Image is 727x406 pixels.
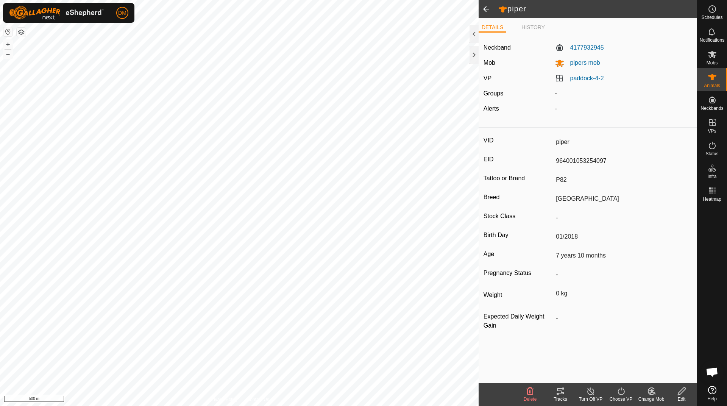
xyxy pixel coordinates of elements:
span: DM [118,9,126,17]
div: Turn Off VP [576,396,606,403]
img: Gallagher Logo [9,6,104,20]
label: Breed [484,192,553,202]
label: Weight [484,287,553,303]
label: Stock Class [484,211,553,221]
label: Groups [484,90,503,97]
div: Choose VP [606,396,636,403]
div: Open chat [701,361,724,383]
div: Tracks [545,396,576,403]
span: Schedules [701,15,722,20]
span: Heatmap [703,197,721,201]
span: pipers mob [564,59,600,66]
span: Mobs [707,61,718,65]
label: Birth Day [484,230,553,240]
div: Edit [666,396,697,403]
label: VP [484,75,491,81]
div: - [552,104,695,113]
label: 4177932945 [555,43,604,52]
div: Change Mob [636,396,666,403]
label: VID [484,136,553,145]
label: Expected Daily Weight Gain [484,312,553,330]
a: Privacy Policy [209,396,238,403]
label: Tattoo or Brand [484,173,553,183]
label: Age [484,249,553,259]
label: Mob [484,59,495,66]
button: – [3,50,12,59]
a: Help [697,383,727,404]
span: Neckbands [700,106,723,111]
button: + [3,40,12,49]
li: HISTORY [518,23,548,31]
a: paddock-4-2 [570,75,604,81]
span: Notifications [700,38,724,42]
label: EID [484,155,553,164]
div: - [552,89,695,98]
span: Delete [524,397,537,402]
span: VPs [708,129,716,133]
label: Pregnancy Status [484,268,553,278]
li: DETAILS [479,23,506,33]
a: Contact Us [247,396,269,403]
span: Help [707,397,717,401]
span: Status [705,151,718,156]
h2: piper [498,4,697,14]
label: Neckband [484,43,511,52]
button: Map Layers [17,28,26,37]
span: Infra [707,174,716,179]
button: Reset Map [3,27,12,36]
span: Animals [704,83,720,88]
label: Alerts [484,105,499,112]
